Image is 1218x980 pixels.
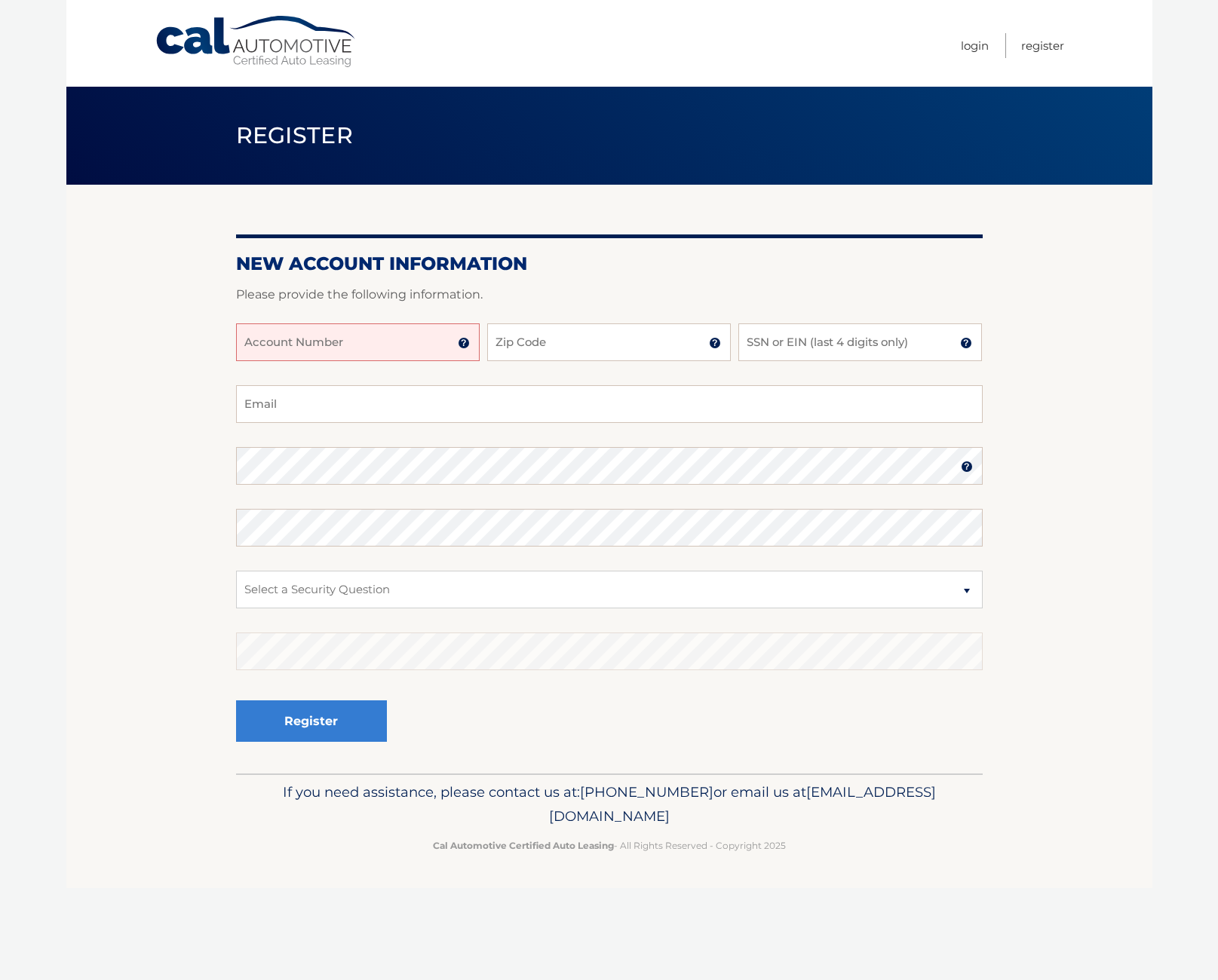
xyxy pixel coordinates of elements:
[236,385,983,423] input: Email
[961,33,989,58] a: Login
[236,121,354,149] span: Register
[236,700,387,742] button: Register
[549,783,936,825] span: [EMAIL_ADDRESS][DOMAIN_NAME]
[246,838,973,853] p: - All Rights Reserved - Copyright 2025
[155,15,358,69] a: Cal Automotive
[960,337,972,349] img: tooltip.svg
[961,461,973,473] img: tooltip.svg
[246,780,973,828] p: If you need assistance, please contact us at: or email us at
[458,337,470,349] img: tooltip.svg
[236,284,983,305] p: Please provide the following information.
[580,783,713,801] span: [PHONE_NUMBER]
[709,337,721,349] img: tooltip.svg
[487,323,731,361] input: Zip Code
[1021,33,1064,58] a: Register
[236,253,983,275] h2: New Account Information
[236,323,480,361] input: Account Number
[433,840,614,851] strong: Cal Automotive Certified Auto Leasing
[738,323,982,361] input: SSN or EIN (last 4 digits only)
